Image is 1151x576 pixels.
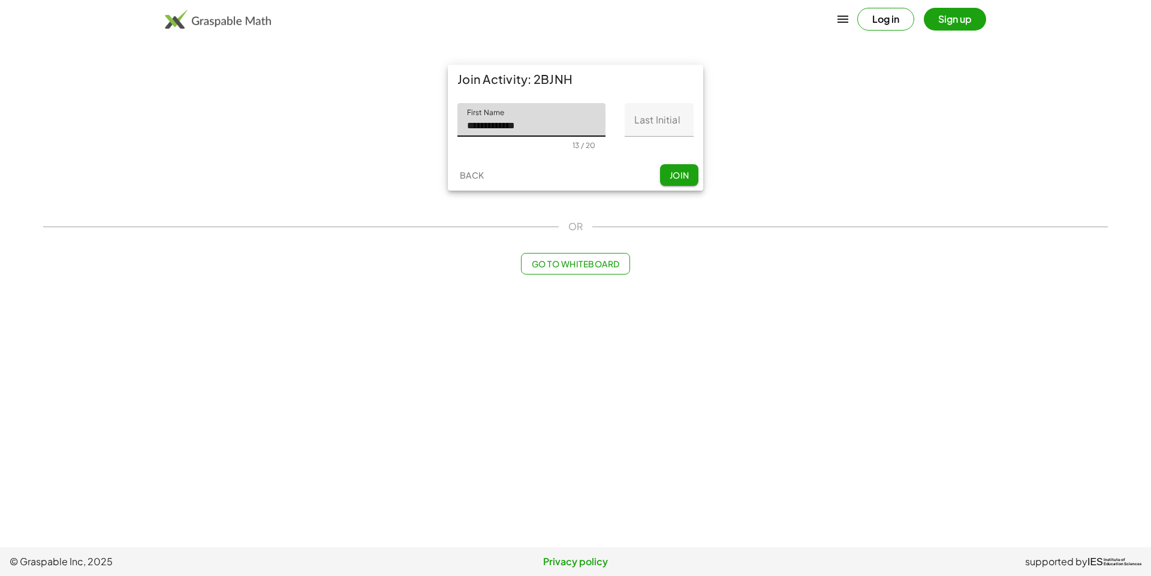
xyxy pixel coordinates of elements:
button: Join [660,164,698,186]
span: Back [459,170,484,180]
div: Join Activity: 2BJNH [448,65,703,94]
span: supported by [1025,554,1087,569]
span: © Graspable Inc, 2025 [10,554,387,569]
button: Go to Whiteboard [521,253,629,275]
span: OR [568,219,583,234]
span: Join [669,170,689,180]
span: Institute of Education Sciences [1104,558,1141,566]
a: Privacy policy [387,554,764,569]
span: Go to Whiteboard [531,258,619,269]
span: IES [1087,556,1103,568]
button: Sign up [924,8,986,31]
button: Back [453,164,491,186]
div: 13 / 20 [573,141,596,150]
button: Log in [857,8,914,31]
a: IESInstitute ofEducation Sciences [1087,554,1141,569]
